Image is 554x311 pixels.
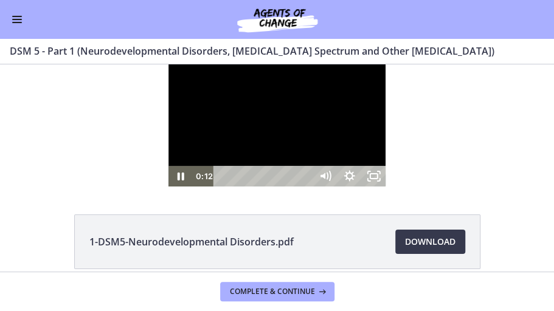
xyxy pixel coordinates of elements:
[10,44,530,58] h3: DSM 5 - Part 1 (Neurodevelopmental Disorders, [MEDICAL_DATA] Spectrum and Other [MEDICAL_DATA])
[395,230,465,254] a: Download
[361,101,386,122] button: Unfullscreen
[405,234,455,249] span: Download
[220,282,334,301] button: Complete & continue
[168,101,193,122] button: Pause
[223,101,306,122] div: Playbar
[10,12,24,27] button: Enable menu
[204,5,350,34] img: Agents of Change Social Work Test Prep
[89,234,294,249] span: 1-DSM5-Neurodevelopmental Disorders.pdf
[337,101,361,122] button: Show settings menu
[230,287,315,296] span: Complete & continue
[313,101,337,122] button: Mute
